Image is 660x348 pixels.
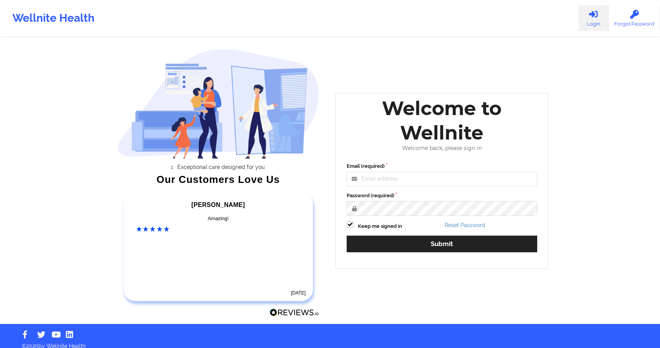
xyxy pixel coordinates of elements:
[191,202,245,208] span: [PERSON_NAME]
[608,5,660,31] a: Forgot Password
[117,49,320,158] img: wellnite-auth-hero_200.c722682e.png
[136,215,301,222] div: Amazing!
[117,176,320,183] div: Our Customers Love Us
[291,290,306,296] time: [DATE]
[270,308,319,317] img: Reviews.io Logo
[270,308,319,319] a: Reviews.io Logo
[347,236,537,252] button: Submit
[341,96,543,145] div: Welcome to Wellnite
[578,5,608,31] a: Login
[445,222,485,228] a: Reset Password
[358,222,402,230] label: Keep me signed in
[347,192,537,200] label: Password (required)
[347,162,537,170] label: Email (required)
[347,172,537,186] input: Email address
[124,164,319,170] li: Exceptional care designed for you.
[341,145,543,152] div: Welcome back, please sign in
